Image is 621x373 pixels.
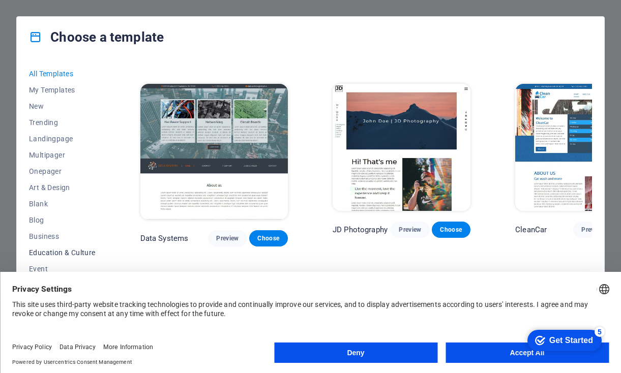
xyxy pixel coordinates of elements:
[30,11,74,20] div: Get Started
[29,135,96,143] span: Landingpage
[29,66,96,82] button: All Templates
[432,222,470,238] button: Choose
[29,70,96,78] span: All Templates
[29,216,96,224] span: Blog
[29,131,96,147] button: Landingpage
[581,226,604,234] span: Preview
[29,232,96,240] span: Business
[29,98,96,114] button: New
[29,147,96,163] button: Multipager
[8,5,82,26] div: Get Started 5 items remaining, 0% complete
[29,163,96,179] button: Onepager
[29,265,96,273] span: Event
[29,248,96,257] span: Education & Culture
[29,102,96,110] span: New
[29,196,96,212] button: Blank
[29,261,96,277] button: Event
[515,225,547,235] p: CleanCar
[29,183,96,192] span: Art & Design
[29,29,164,45] h4: Choose a template
[257,234,280,242] span: Choose
[29,228,96,244] button: Business
[29,151,96,159] span: Multipager
[573,222,612,238] button: Preview
[29,179,96,196] button: Art & Design
[333,84,470,211] img: JD Photography
[208,230,247,246] button: Preview
[29,86,96,94] span: My Templates
[29,244,96,261] button: Education & Culture
[391,222,429,238] button: Preview
[140,233,189,243] p: Data Systems
[249,230,288,246] button: Choose
[216,234,239,242] span: Preview
[29,118,96,127] span: Trending
[29,114,96,131] button: Trending
[29,212,96,228] button: Blog
[399,226,421,234] span: Preview
[75,2,85,12] div: 5
[140,84,288,220] img: Data Systems
[29,200,96,208] span: Blank
[440,226,462,234] span: Choose
[333,225,388,235] p: JD Photography
[29,167,96,175] span: Onepager
[29,82,96,98] button: My Templates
